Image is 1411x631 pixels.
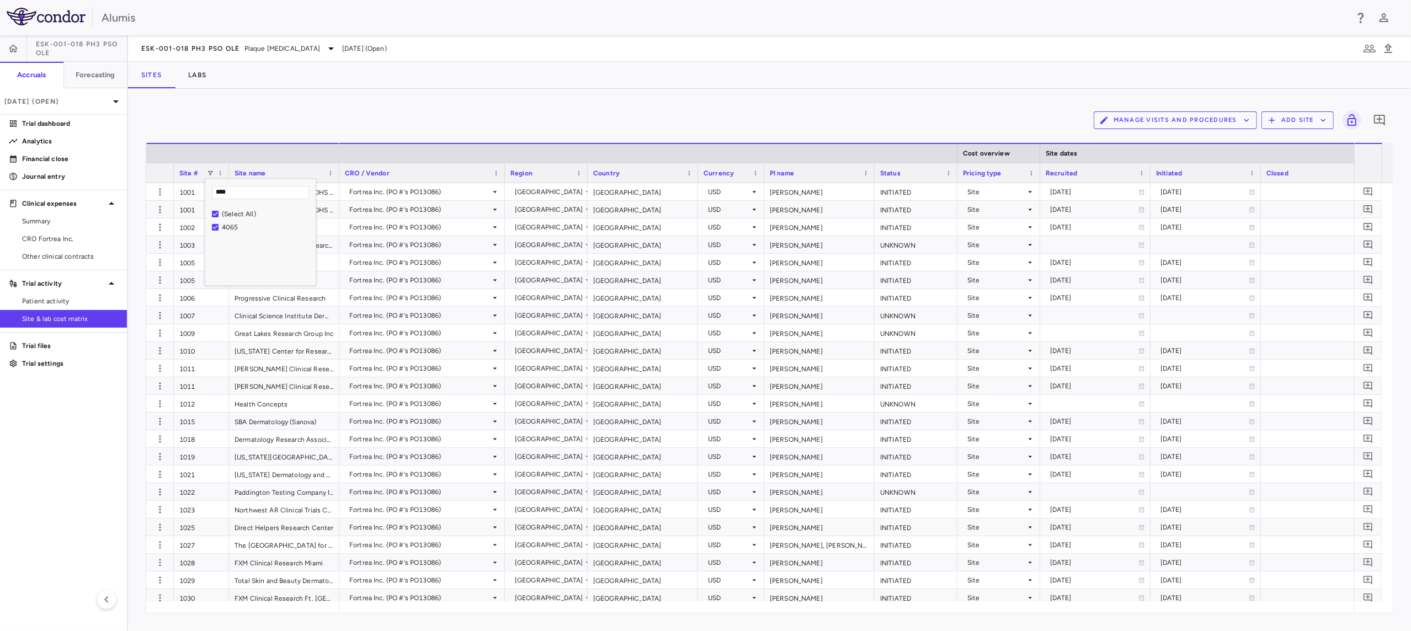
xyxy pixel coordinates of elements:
[174,271,229,288] div: 1005
[1160,254,1249,271] div: [DATE]
[515,466,583,483] div: [GEOGRAPHIC_DATA]
[967,236,1026,254] div: Site
[875,342,957,359] div: INITIATED
[22,359,118,368] p: Trial settings
[875,201,957,218] div: INITIATED
[588,289,698,306] div: [GEOGRAPHIC_DATA]
[875,307,957,324] div: UNKNOWN
[875,413,957,430] div: INITIATED
[349,218,491,236] div: Fortrea Inc. (PO #'s PO13086)
[515,183,583,201] div: [GEOGRAPHIC_DATA]
[875,254,957,271] div: INITIATED
[229,289,339,306] div: Progressive Clinical Research
[349,448,491,466] div: Fortrea Inc. (PO #'s PO13086)
[515,342,583,360] div: [GEOGRAPHIC_DATA]
[1160,360,1249,377] div: [DATE]
[764,254,875,271] div: [PERSON_NAME]
[515,254,583,271] div: [GEOGRAPHIC_DATA]
[515,307,583,324] div: [GEOGRAPHIC_DATA]
[1361,290,1376,305] button: Add comment
[1363,416,1373,426] svg: Add comment
[229,360,339,377] div: [PERSON_NAME] Clinical Research Group
[588,413,698,430] div: [GEOGRAPHIC_DATA]
[229,554,339,571] div: FXM Clinical Research Miami
[1363,257,1373,268] svg: Add comment
[708,307,750,324] div: USD
[708,236,750,254] div: USD
[875,518,957,536] div: INITIATED
[1363,575,1373,585] svg: Add comment
[1363,469,1373,479] svg: Add comment
[229,395,339,412] div: Health Concepts
[222,223,312,231] div: 4065
[875,395,957,412] div: UNKNOWN
[229,413,339,430] div: SBA Dermatology (Sanova)
[229,342,339,359] div: [US_STATE] Center for Research Company
[229,430,339,447] div: Dermatology Research Associates
[967,254,1026,271] div: Site
[1361,431,1376,446] button: Add comment
[588,483,698,500] div: [GEOGRAPHIC_DATA]
[875,483,957,500] div: UNKNOWN
[342,44,387,54] span: [DATE] (Open)
[515,271,583,289] div: [GEOGRAPHIC_DATA]
[1050,360,1138,377] div: [DATE]
[588,501,698,518] div: [GEOGRAPHIC_DATA]
[1050,448,1138,466] div: [DATE]
[963,149,1010,157] span: Cost overview
[967,201,1026,218] div: Site
[1046,149,1078,157] span: Site dates
[1370,111,1389,130] button: Add comment
[764,554,875,571] div: [PERSON_NAME]
[764,289,875,306] div: [PERSON_NAME]
[1050,183,1138,201] div: [DATE]
[205,179,316,286] div: Column Filter
[770,169,794,177] span: PI name
[764,501,875,518] div: [PERSON_NAME]
[593,169,620,177] span: Country
[588,254,698,271] div: [GEOGRAPHIC_DATA]
[515,430,583,448] div: [GEOGRAPHIC_DATA]
[875,448,957,465] div: INITIATED
[1363,204,1373,215] svg: Add comment
[764,218,875,236] div: [PERSON_NAME]
[875,271,957,288] div: INITIATED
[174,395,229,412] div: 1012
[174,589,229,606] div: 1030
[1363,328,1373,338] svg: Add comment
[875,324,957,341] div: UNKNOWN
[1361,255,1376,270] button: Add comment
[174,360,229,377] div: 1011
[588,395,698,412] div: [GEOGRAPHIC_DATA]
[1373,114,1386,127] svg: Add comment
[764,430,875,447] div: [PERSON_NAME]
[967,360,1026,377] div: Site
[1361,325,1376,340] button: Add comment
[764,271,875,288] div: [PERSON_NAME]
[1361,449,1376,464] button: Add comment
[588,448,698,465] div: [GEOGRAPHIC_DATA]
[764,377,875,394] div: [PERSON_NAME]
[764,589,875,606] div: [PERSON_NAME]
[235,169,265,177] span: Site name
[1361,237,1376,252] button: Add comment
[510,169,533,177] span: Region
[588,183,698,200] div: [GEOGRAPHIC_DATA]
[588,571,698,589] div: [GEOGRAPHIC_DATA]
[22,314,118,324] span: Site & lab cost matrix
[1050,377,1138,395] div: [DATE]
[349,466,491,483] div: Fortrea Inc. (PO #'s PO13086)
[349,360,491,377] div: Fortrea Inc. (PO #'s PO13086)
[967,413,1026,430] div: Site
[708,448,750,466] div: USD
[229,501,339,518] div: Northwest AR Clinical Trials Center PLLC
[349,254,491,271] div: Fortrea Inc. (PO #'s PO13086)
[174,183,229,200] div: 1001
[174,430,229,447] div: 1018
[174,218,229,236] div: 1002
[229,377,339,394] div: [PERSON_NAME] Clinical Research Group
[205,207,316,234] div: Filter List
[967,183,1026,201] div: Site
[1361,272,1376,287] button: Add comment
[349,307,491,324] div: Fortrea Inc. (PO #'s PO13086)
